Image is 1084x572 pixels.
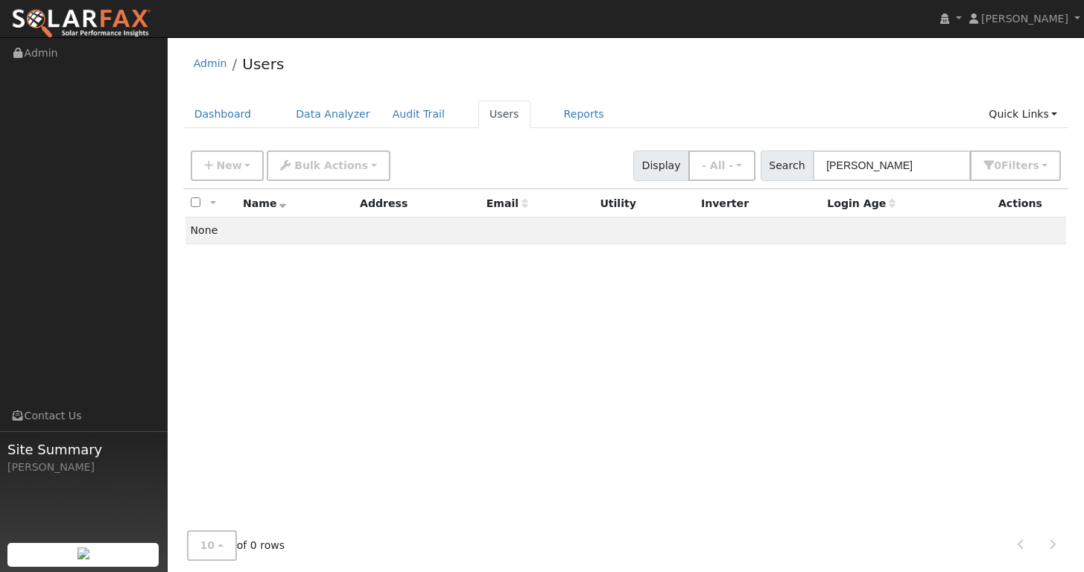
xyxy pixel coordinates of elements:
[194,57,227,69] a: Admin
[294,159,368,171] span: Bulk Actions
[183,101,263,128] a: Dashboard
[600,196,690,212] div: Utility
[486,197,528,209] span: Email
[701,196,817,212] div: Inverter
[553,101,615,128] a: Reports
[191,150,264,181] button: New
[1001,159,1039,171] span: Filter
[186,217,1067,244] td: None
[267,150,390,181] button: Bulk Actions
[7,460,159,475] div: [PERSON_NAME]
[970,150,1061,181] button: 0Filters
[216,159,241,171] span: New
[381,101,456,128] a: Audit Trail
[977,101,1068,128] a: Quick Links
[243,197,287,209] span: Name
[285,101,381,128] a: Data Analyzer
[981,13,1068,25] span: [PERSON_NAME]
[360,196,476,212] div: Address
[688,150,755,181] button: - All -
[242,55,284,73] a: Users
[187,530,285,561] span: of 0 rows
[187,530,237,561] button: 10
[633,150,689,181] span: Display
[77,547,89,559] img: retrieve
[827,197,896,209] span: Days since last login
[7,439,159,460] span: Site Summary
[478,101,530,128] a: Users
[998,196,1061,212] div: Actions
[813,150,971,181] input: Search
[761,150,814,181] span: Search
[11,8,151,39] img: SolarFax
[200,539,215,551] span: 10
[1033,159,1039,171] span: s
